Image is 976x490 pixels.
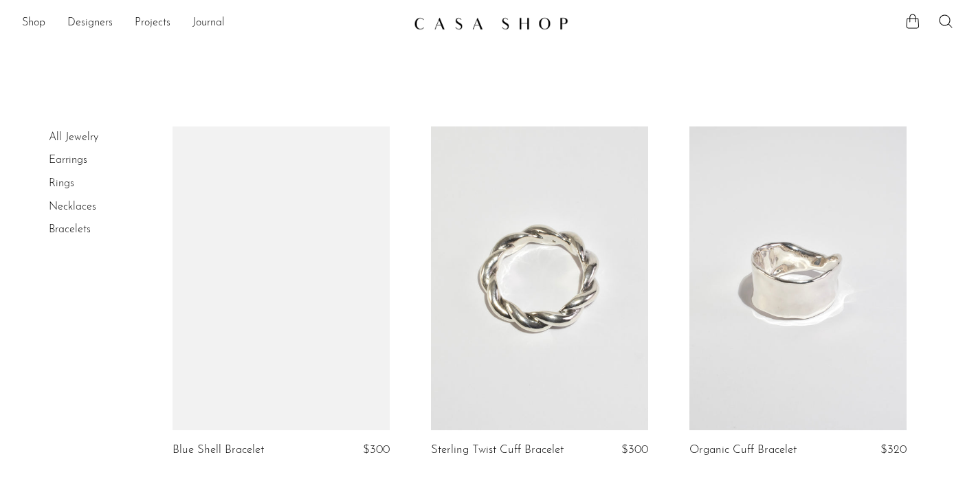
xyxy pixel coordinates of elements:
[22,12,403,35] nav: Desktop navigation
[880,444,907,456] span: $320
[49,132,98,143] a: All Jewelry
[22,14,45,32] a: Shop
[689,444,797,456] a: Organic Cuff Bracelet
[431,444,564,456] a: Sterling Twist Cuff Bracelet
[621,444,648,456] span: $300
[192,14,225,32] a: Journal
[173,444,264,456] a: Blue Shell Bracelet
[363,444,390,456] span: $300
[49,155,87,166] a: Earrings
[67,14,113,32] a: Designers
[49,224,91,235] a: Bracelets
[49,178,74,189] a: Rings
[135,14,170,32] a: Projects
[22,12,403,35] ul: NEW HEADER MENU
[49,201,96,212] a: Necklaces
